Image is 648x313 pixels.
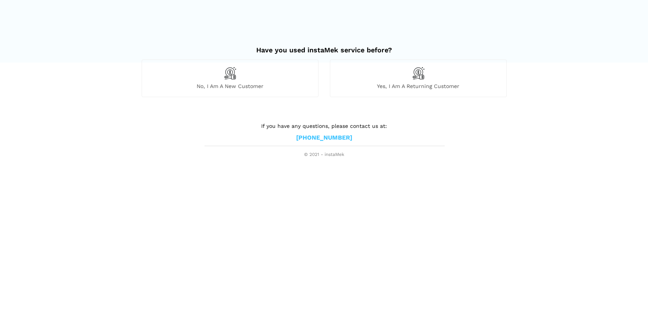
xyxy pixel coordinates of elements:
span: © 2021 - instaMek [205,152,444,158]
a: [PHONE_NUMBER] [296,134,352,142]
h2: Have you used instaMek service before? [142,38,507,54]
span: Yes, I am a returning customer [330,83,506,90]
p: If you have any questions, please contact us at: [205,122,444,130]
span: No, I am a new customer [142,83,318,90]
